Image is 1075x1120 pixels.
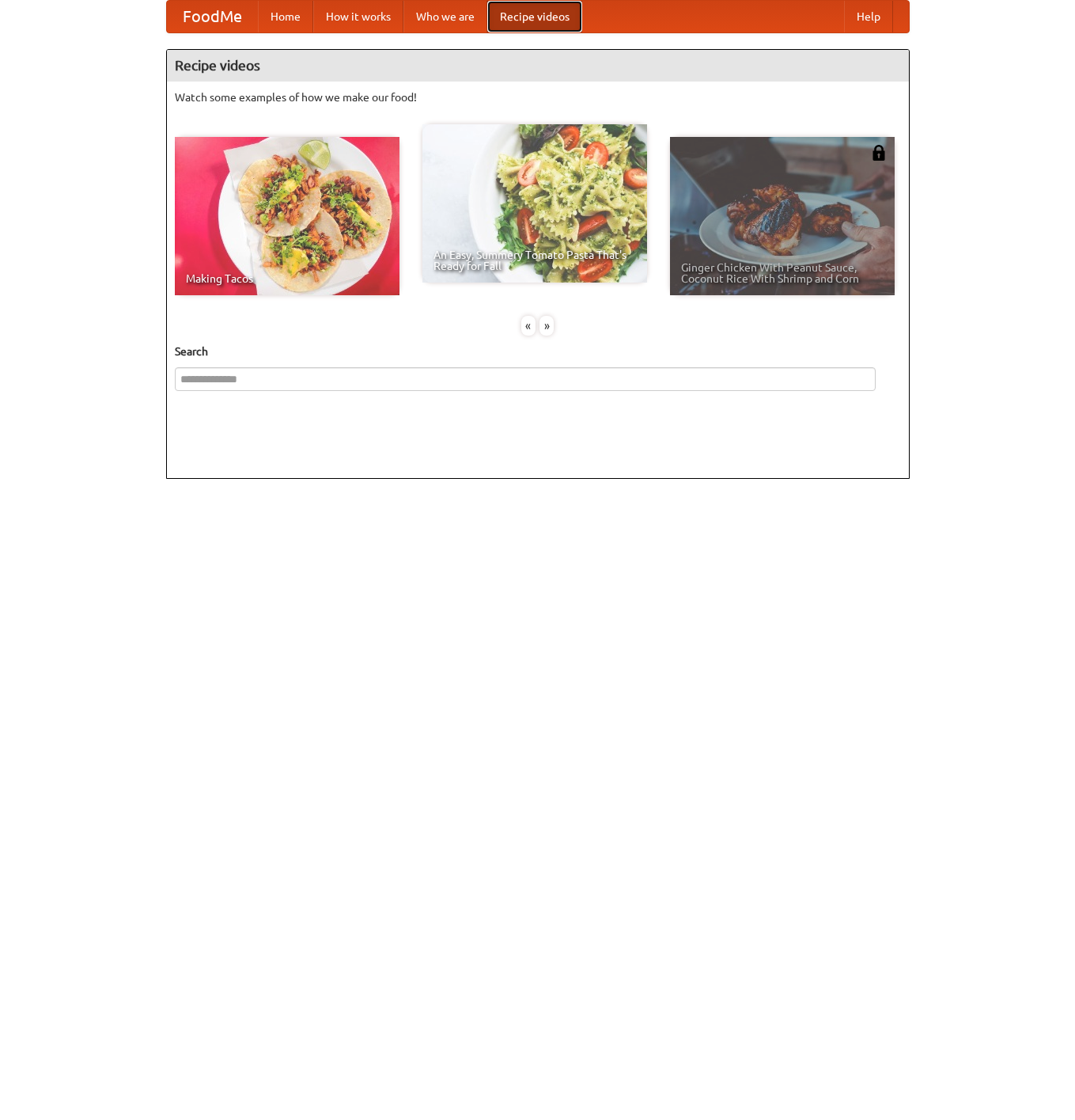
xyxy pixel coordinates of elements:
a: Who we are [403,1,487,32]
h4: Recipe videos [167,50,909,82]
p: Watch some examples of how we make our food! [175,89,901,105]
a: How it works [313,1,403,32]
div: « [521,316,536,336]
a: Help [844,1,893,32]
a: An Easy, Summery Tomato Pasta That's Ready for Fall [422,124,647,283]
h5: Search [175,344,901,359]
a: Making Tacos [175,137,399,295]
a: FoodMe [167,1,258,32]
span: An Easy, Summery Tomato Pasta That's Ready for Fall [433,249,636,271]
span: Making Tacos [186,273,388,284]
div: » [539,316,554,336]
a: Home [258,1,313,32]
a: Recipe videos [487,1,582,32]
img: 483408.png [871,145,887,161]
